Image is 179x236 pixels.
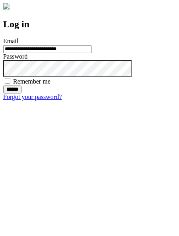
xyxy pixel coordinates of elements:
a: Forgot your password? [3,93,62,100]
img: logo-4e3dc11c47720685a147b03b5a06dd966a58ff35d612b21f08c02c0306f2b779.png [3,3,10,10]
label: Email [3,38,18,44]
h2: Log in [3,19,176,30]
label: Remember me [13,78,51,85]
label: Password [3,53,27,60]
